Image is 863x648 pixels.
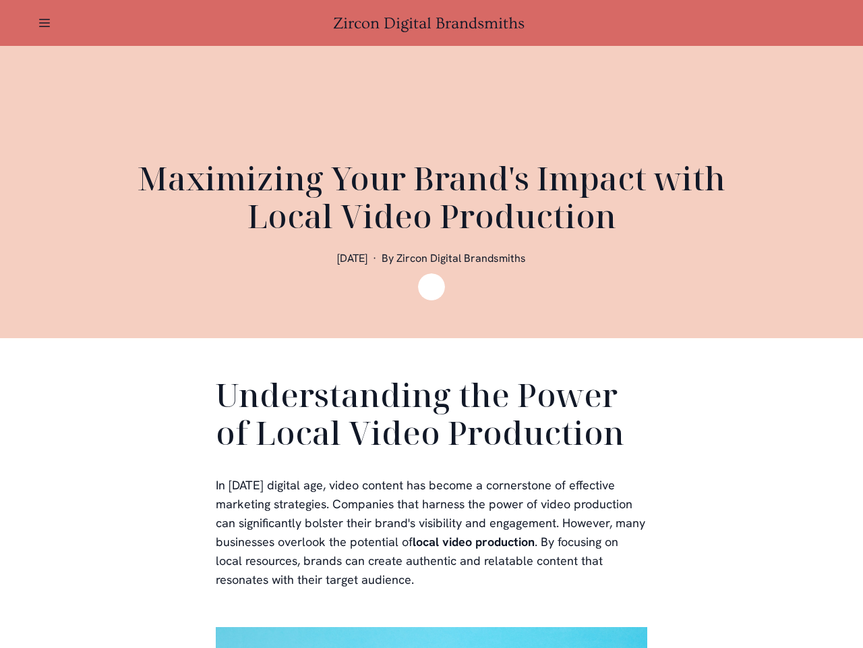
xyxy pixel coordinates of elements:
[216,476,647,589] p: In [DATE] digital age, video content has become a cornerstone of effective marketing strategies. ...
[108,159,755,235] h1: Maximizing Your Brand's Impact with Local Video Production
[382,251,526,265] span: By Zircon Digital Brandsmiths
[373,251,376,265] span: ·
[333,14,530,32] a: Zircon Digital Brandsmiths
[418,273,445,300] img: Zircon Digital Brandsmiths
[216,376,647,457] h2: Understanding the Power of Local Video Production
[337,251,367,265] span: [DATE]
[413,534,535,549] b: local video production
